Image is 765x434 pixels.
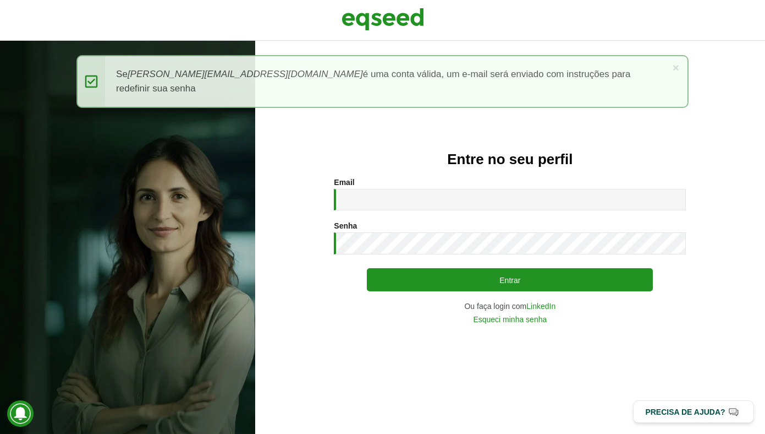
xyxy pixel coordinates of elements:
h2: Entre no seu perfil [277,151,743,167]
a: Esqueci minha senha [473,316,547,323]
button: Entrar [367,268,653,291]
a: LinkedIn [526,302,555,310]
label: Senha [334,222,357,230]
label: Email [334,178,354,186]
img: EqSeed Logo [342,6,424,33]
div: Se é uma conta válida, um e-mail será enviado com instruções para redefinir sua senha [76,55,689,108]
em: [PERSON_NAME][EMAIL_ADDRESS][DOMAIN_NAME] [128,69,363,79]
a: × [673,62,679,73]
div: Ou faça login com [334,302,686,310]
